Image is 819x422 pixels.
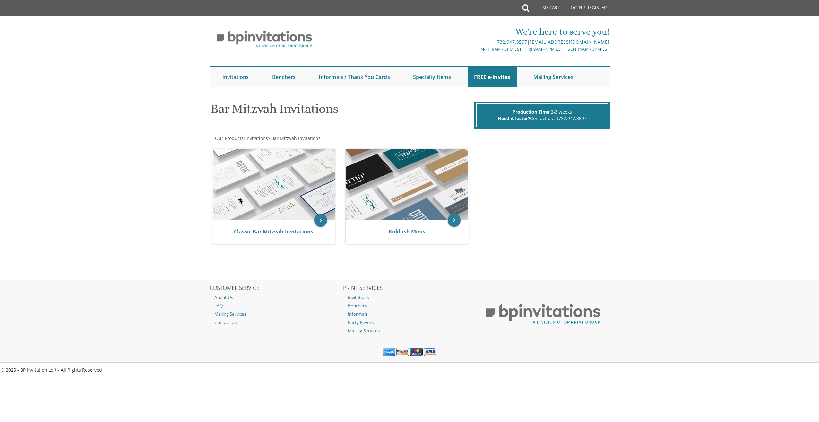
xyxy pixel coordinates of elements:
a: Bar Mitzvah Invitations [271,135,321,141]
img: MasterCard [410,348,423,356]
img: Visa [424,348,436,356]
h1: Bar Mitzvah Invitations [211,102,472,121]
div: : [210,135,410,142]
a: Mailing Services [343,327,476,335]
a: Mailing Services [210,310,342,318]
div: We're here to serve you! [343,25,609,38]
img: Discover [396,348,409,356]
a: [EMAIL_ADDRESS][DOMAIN_NAME] [530,39,609,45]
img: BP Invitation Loft [210,26,320,52]
a: Our Products [214,135,244,141]
a: keyboard_arrow_right [314,214,327,227]
a: Contact Us [210,318,342,327]
a: Benchers [266,67,302,87]
div: 2-3 weeks Contact us at [476,103,608,127]
a: Benchers [343,302,476,310]
a: Party Favors [343,318,476,327]
a: 732.947.3597 [558,115,587,121]
a: Invitations [216,67,255,87]
a: FREE e-Invites [468,67,517,87]
img: Classic Bar Mitzvah Invitations [213,149,335,220]
a: Informals / Thank You Cards [312,67,396,87]
a: Invitations [245,135,268,141]
h2: PRINT SERVICES [343,285,476,292]
a: Classic Bar Mitzvah Invitations [234,228,313,235]
a: Informals [343,310,476,318]
h2: CUSTOMER SERVICE [210,285,342,292]
a: 732.947.3597 [497,39,527,45]
span: Bar Mitzvah Invitations [271,135,321,141]
a: keyboard_arrow_right [448,214,461,227]
span: Need it faster? [498,115,530,121]
a: Specialty Items [407,67,457,87]
div: | [343,38,609,46]
a: My Cart [529,1,564,17]
a: About Us [210,293,342,302]
a: Mailing Services [527,67,580,87]
span: > [268,135,321,141]
img: Kiddush Minis [346,149,468,220]
div: M-Th 9am - 5pm EST | Fri 9am - 1pm EST | Sun 11am - 3pm EST [343,46,609,53]
a: Kiddush Minis [389,228,425,235]
a: FAQ [210,302,342,310]
a: Invitations [343,293,476,302]
img: BP Print Group [477,298,610,330]
span: Production Time: [513,109,551,115]
img: American Express [383,348,395,356]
